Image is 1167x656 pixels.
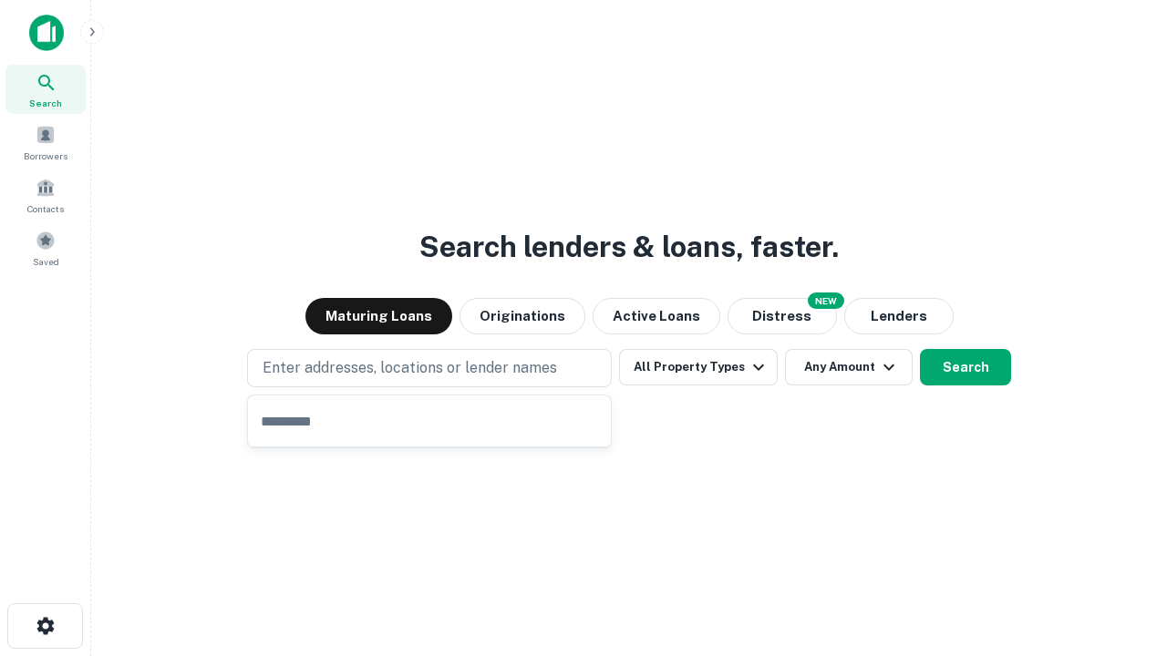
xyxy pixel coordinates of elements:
a: Search [5,65,86,114]
button: Lenders [844,298,954,334]
div: NEW [808,292,844,309]
a: Borrowers [5,118,86,167]
button: All Property Types [619,349,778,385]
span: Search [29,96,62,110]
a: Saved [5,223,86,272]
iframe: Chat Widget [1076,510,1167,598]
button: Enter addresses, locations or lender names [247,349,612,387]
p: Enter addresses, locations or lender names [263,357,557,379]
button: Originations [460,298,585,334]
button: Search [920,349,1011,385]
a: Contacts [5,170,86,220]
span: Contacts [27,201,64,216]
button: Maturing Loans [305,298,452,334]
span: Borrowers [24,149,67,163]
h3: Search lenders & loans, faster. [419,225,839,269]
img: capitalize-icon.png [29,15,64,51]
span: Saved [33,254,59,269]
button: Active Loans [593,298,720,334]
button: Any Amount [785,349,913,385]
button: Search distressed loans with lien and other non-mortgage details. [728,298,837,334]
